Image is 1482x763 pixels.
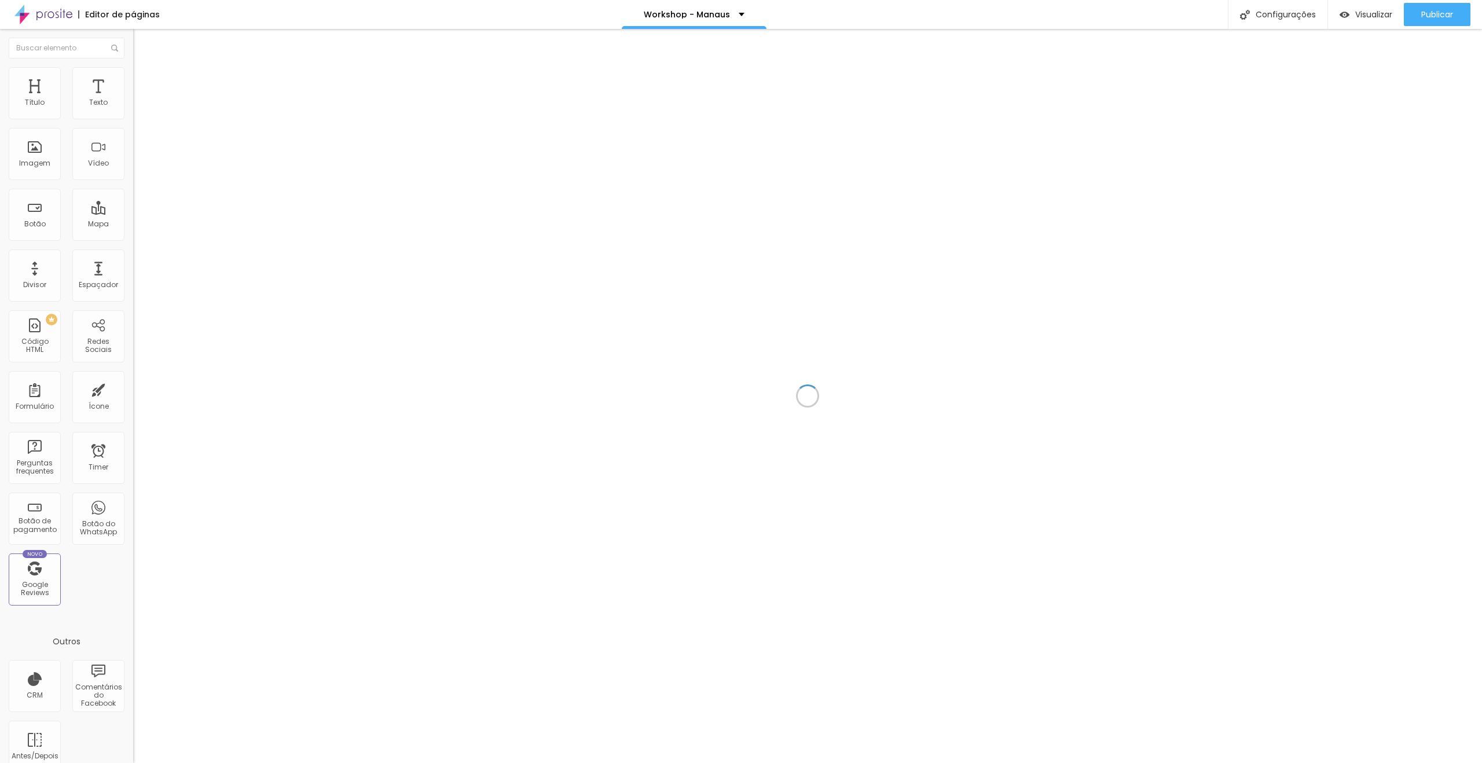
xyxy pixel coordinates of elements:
div: Novo [23,550,47,558]
div: Comentários do Facebook [75,683,121,708]
span: Publicar [1421,10,1453,19]
img: Icone [111,45,118,52]
input: Buscar elemento [9,38,124,58]
div: Editor de páginas [78,10,160,19]
div: CRM [27,691,43,699]
div: Divisor [23,281,46,289]
img: Icone [1240,10,1250,20]
div: Perguntas frequentes [12,459,57,476]
div: Formulário [16,402,54,410]
div: Título [25,98,45,107]
p: Workshop - Manaus [644,10,730,19]
div: Espaçador [79,281,118,289]
img: view-1.svg [1340,10,1349,20]
div: Antes/Depois [12,752,57,760]
button: Publicar [1404,3,1470,26]
div: Imagem [19,159,50,167]
div: Google Reviews [12,581,57,597]
div: Timer [89,463,108,471]
div: Ícone [89,402,109,410]
div: Código HTML [12,338,57,354]
div: Redes Sociais [75,338,121,354]
button: Visualizar [1328,3,1404,26]
div: Botão de pagamento [12,517,57,534]
div: Texto [89,98,108,107]
div: Vídeo [88,159,109,167]
div: Mapa [88,220,109,228]
span: Visualizar [1355,10,1392,19]
div: Botão do WhatsApp [75,520,121,537]
div: Botão [24,220,46,228]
